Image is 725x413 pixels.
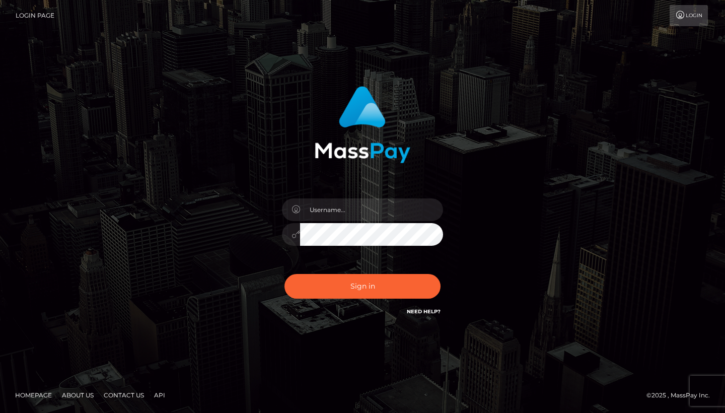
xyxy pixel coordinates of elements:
[670,5,708,26] a: Login
[284,274,441,299] button: Sign in
[150,387,169,403] a: API
[16,5,54,26] a: Login Page
[11,387,56,403] a: Homepage
[300,198,443,221] input: Username...
[646,390,717,401] div: © 2025 , MassPay Inc.
[315,86,410,163] img: MassPay Login
[407,308,441,315] a: Need Help?
[58,387,98,403] a: About Us
[100,387,148,403] a: Contact Us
